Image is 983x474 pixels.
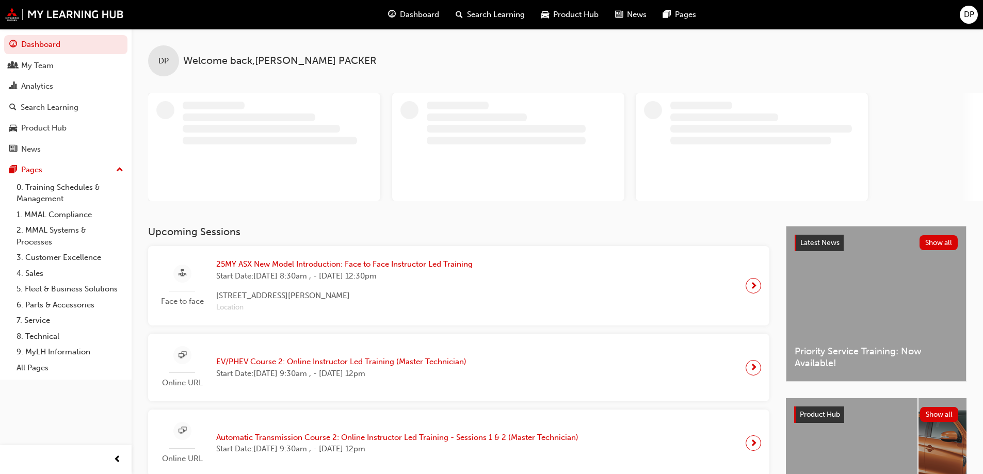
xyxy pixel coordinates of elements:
[4,98,127,117] a: Search Learning
[4,35,127,54] a: Dashboard
[156,418,761,469] a: Online URLAutomatic Transmission Course 2: Online Instructor Led Training - Sessions 1 & 2 (Maste...
[12,344,127,360] a: 9. MyLH Information
[216,356,466,368] span: EV/PHEV Course 2: Online Instructor Led Training (Master Technician)
[607,4,655,25] a: news-iconNews
[9,103,17,112] span: search-icon
[12,297,127,313] a: 6. Parts & Accessories
[12,360,127,376] a: All Pages
[21,60,54,72] div: My Team
[12,313,127,329] a: 7. Service
[920,235,958,250] button: Show all
[380,4,447,25] a: guage-iconDashboard
[216,290,473,302] span: [STREET_ADDRESS][PERSON_NAME]
[9,61,17,71] span: people-icon
[960,6,978,24] button: DP
[4,140,127,159] a: News
[794,406,958,423] a: Product HubShow all
[156,453,208,465] span: Online URL
[156,377,208,389] span: Online URL
[9,82,17,91] span: chart-icon
[21,122,67,134] div: Product Hub
[12,329,127,345] a: 8. Technical
[456,8,463,21] span: search-icon
[4,33,127,160] button: DashboardMy TeamAnalyticsSearch LearningProduct HubNews
[627,9,647,21] span: News
[216,270,473,282] span: Start Date: [DATE] 8:30am , - [DATE] 12:30pm
[216,258,473,270] span: 25MY ASX New Model Introduction: Face to Face Instructor Led Training
[116,164,123,177] span: up-icon
[12,250,127,266] a: 3. Customer Excellence
[786,226,966,382] a: Latest NewsShow allPriority Service Training: Now Available!
[179,424,186,437] span: sessionType_ONLINE_URL-icon
[4,160,127,179] button: Pages
[158,55,169,67] span: DP
[12,179,127,207] a: 0. Training Schedules & Management
[400,9,439,21] span: Dashboard
[750,279,758,293] span: next-icon
[800,238,840,247] span: Latest News
[216,432,578,444] span: Automatic Transmission Course 2: Online Instructor Led Training - Sessions 1 & 2 (Master Technician)
[4,119,127,138] a: Product Hub
[156,254,761,317] a: Face to face25MY ASX New Model Introduction: Face to Face Instructor Led TrainingStart Date:[DATE...
[9,124,17,133] span: car-icon
[9,40,17,50] span: guage-icon
[541,8,549,21] span: car-icon
[553,9,599,21] span: Product Hub
[964,9,974,21] span: DP
[750,361,758,375] span: next-icon
[183,55,377,67] span: Welcome back , [PERSON_NAME] PACKER
[156,296,208,307] span: Face to face
[533,4,607,25] a: car-iconProduct Hub
[114,453,121,466] span: prev-icon
[179,349,186,362] span: sessionType_ONLINE_URL-icon
[447,4,533,25] a: search-iconSearch Learning
[800,410,840,419] span: Product Hub
[21,164,42,176] div: Pages
[4,56,127,75] a: My Team
[21,143,41,155] div: News
[388,8,396,21] span: guage-icon
[4,77,127,96] a: Analytics
[9,145,17,154] span: news-icon
[615,8,623,21] span: news-icon
[148,226,769,238] h3: Upcoming Sessions
[12,207,127,223] a: 1. MMAL Compliance
[663,8,671,21] span: pages-icon
[795,346,958,369] span: Priority Service Training: Now Available!
[216,443,578,455] span: Start Date: [DATE] 9:30am , - [DATE] 12pm
[216,302,473,314] span: Location
[795,235,958,251] a: Latest NewsShow all
[12,222,127,250] a: 2. MMAL Systems & Processes
[216,368,466,380] span: Start Date: [DATE] 9:30am , - [DATE] 12pm
[750,436,758,450] span: next-icon
[920,407,959,422] button: Show all
[5,8,124,21] img: mmal
[21,102,78,113] div: Search Learning
[655,4,704,25] a: pages-iconPages
[179,267,186,280] span: sessionType_FACE_TO_FACE-icon
[9,166,17,175] span: pages-icon
[12,266,127,282] a: 4. Sales
[467,9,525,21] span: Search Learning
[21,80,53,92] div: Analytics
[675,9,696,21] span: Pages
[12,281,127,297] a: 5. Fleet & Business Solutions
[156,342,761,393] a: Online URLEV/PHEV Course 2: Online Instructor Led Training (Master Technician)Start Date:[DATE] 9...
